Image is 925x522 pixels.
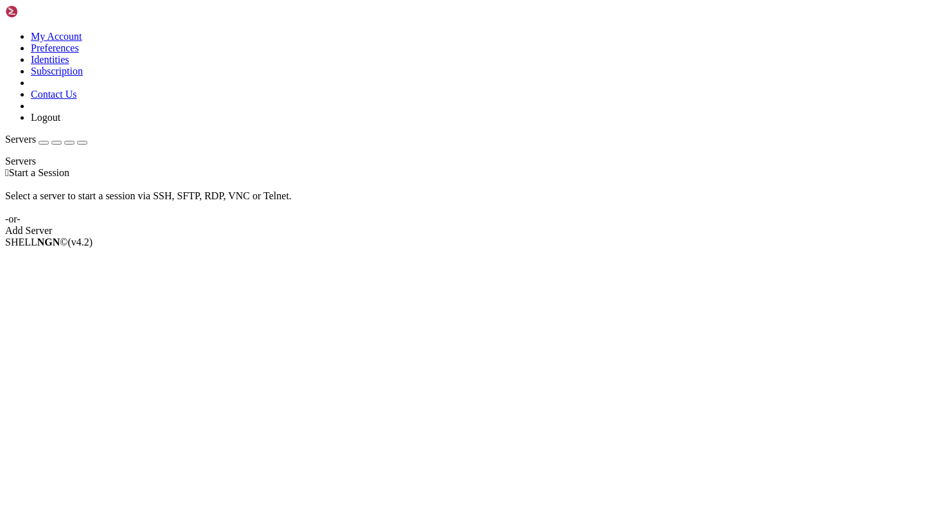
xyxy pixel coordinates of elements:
a: My Account [31,31,82,42]
a: Servers [5,134,87,145]
a: Contact Us [31,89,77,100]
span: Servers [5,134,36,145]
img: Shellngn [5,5,79,18]
a: Logout [31,112,60,123]
span: Start a Session [9,167,69,178]
span: 4.2.0 [68,237,93,248]
div: Add Server [5,225,920,237]
a: Identities [31,54,69,65]
a: Subscription [31,66,83,76]
a: Preferences [31,42,79,53]
div: Select a server to start a session via SSH, SFTP, RDP, VNC or Telnet. -or- [5,179,920,225]
b: NGN [37,237,60,248]
div: Servers [5,156,920,167]
span:  [5,167,9,178]
span: SHELL © [5,237,92,248]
